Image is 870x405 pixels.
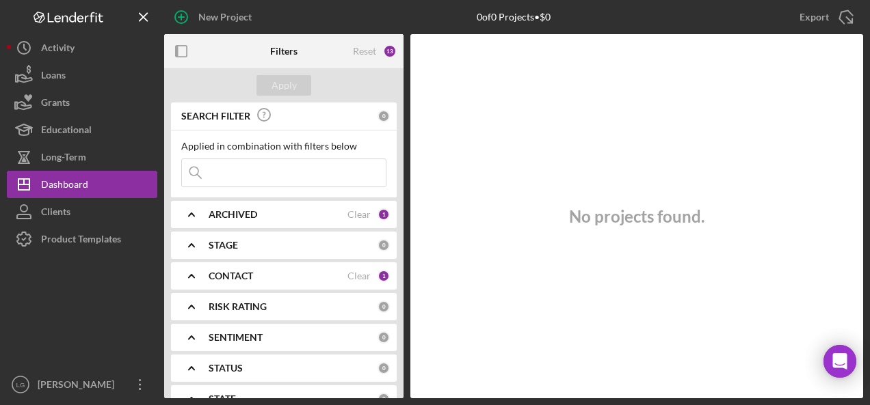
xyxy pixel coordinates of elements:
div: 0 [378,301,390,313]
div: 1 [378,208,390,221]
b: Filters [270,46,298,57]
h3: No projects found. [569,207,704,226]
b: SENTIMENT [209,332,263,343]
div: Clear [347,209,371,220]
div: Clients [41,198,70,229]
button: Grants [7,89,157,116]
div: 13 [383,44,397,58]
div: Applied in combination with filters below [181,141,386,152]
button: New Project [164,3,265,31]
button: LG[PERSON_NAME] [7,371,157,398]
div: 0 [378,239,390,251]
button: Dashboard [7,171,157,198]
div: 0 [378,110,390,122]
div: Product Templates [41,225,121,256]
button: Long-Term [7,143,157,171]
b: SEARCH FILTER [181,111,250,122]
b: STATE [209,393,236,404]
b: STATUS [209,363,243,374]
text: LG [16,381,25,389]
button: Export [786,3,863,31]
div: Loans [41,61,66,92]
button: Apply [256,75,311,96]
div: Activity [41,34,75,65]
button: Product Templates [7,225,157,253]
div: 0 of 0 Projects • $0 [477,12,551,23]
b: STAGE [209,240,238,251]
div: Clear [347,270,371,281]
div: Export [800,3,829,31]
div: 0 [378,393,390,405]
div: New Project [198,3,252,31]
button: Activity [7,34,157,61]
button: Clients [7,198,157,225]
div: Educational [41,116,92,147]
div: 0 [378,331,390,344]
div: [PERSON_NAME] [34,371,123,402]
b: RISK RATING [209,301,267,312]
div: Reset [353,46,376,57]
b: CONTACT [209,270,253,281]
div: Apply [272,75,297,96]
b: ARCHIVED [209,209,257,220]
div: 1 [378,270,390,282]
div: 0 [378,362,390,374]
div: Open Intercom Messenger [823,345,856,378]
div: Dashboard [41,171,88,201]
div: Long-Term [41,143,86,174]
button: Loans [7,61,157,89]
div: Grants [41,89,70,120]
button: Educational [7,116,157,143]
